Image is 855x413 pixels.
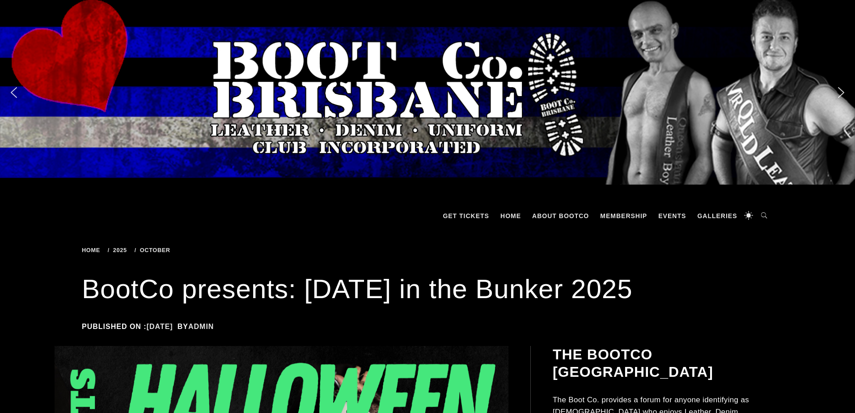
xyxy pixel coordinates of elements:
[82,323,178,330] span: Published on :
[496,202,525,229] a: Home
[654,202,690,229] a: Events
[693,202,741,229] a: Galleries
[178,323,219,330] span: by
[553,346,772,380] h2: The BootCo [GEOGRAPHIC_DATA]
[82,271,773,307] h1: BootCo presents: [DATE] in the Bunker 2025
[596,202,652,229] a: Membership
[188,323,214,330] a: admin
[438,202,494,229] a: GET TICKETS
[108,247,130,253] a: 2025
[7,85,21,100] img: previous arrow
[147,323,173,330] a: [DATE]
[135,247,174,253] a: October
[82,247,339,253] div: Breadcrumbs
[528,202,593,229] a: About BootCo
[834,85,848,100] img: next arrow
[82,247,103,253] a: Home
